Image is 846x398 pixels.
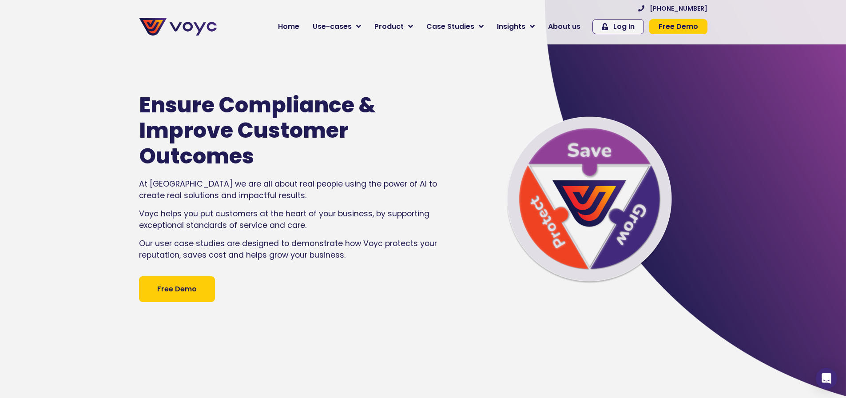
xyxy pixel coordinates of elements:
a: Free Demo [649,19,707,34]
p: Voyc helps you put customers at the heart of your business, by supporting exceptional standards o... [139,208,443,231]
a: About us [541,18,587,36]
a: Use-cases [306,18,368,36]
div: Open Intercom Messenger [816,368,837,389]
span: Log In [613,23,635,30]
span: [PHONE_NUMBER] [650,5,707,12]
p: Our user case studies are designed to demonstrate how Voyc protects your reputation, saves cost a... [139,238,443,261]
p: At [GEOGRAPHIC_DATA] we are all about real people using the power of AI to create real solutions ... [139,178,443,202]
a: Home [271,18,306,36]
span: About us [548,21,580,32]
img: voyc-full-logo [139,18,217,36]
a: Log In [592,19,644,34]
h1: Ensure Compliance & Improve Customer Outcomes [139,92,416,169]
a: Case Studies [420,18,490,36]
span: Home [278,21,299,32]
span: Case Studies [426,21,474,32]
a: [PHONE_NUMBER] [638,5,707,12]
span: Product [374,21,404,32]
a: Free Demo [139,276,215,302]
span: Use-cases [313,21,352,32]
span: Insights [497,21,525,32]
a: Product [368,18,420,36]
a: Insights [490,18,541,36]
span: Free Demo [157,284,197,295]
span: Free Demo [659,23,698,30]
